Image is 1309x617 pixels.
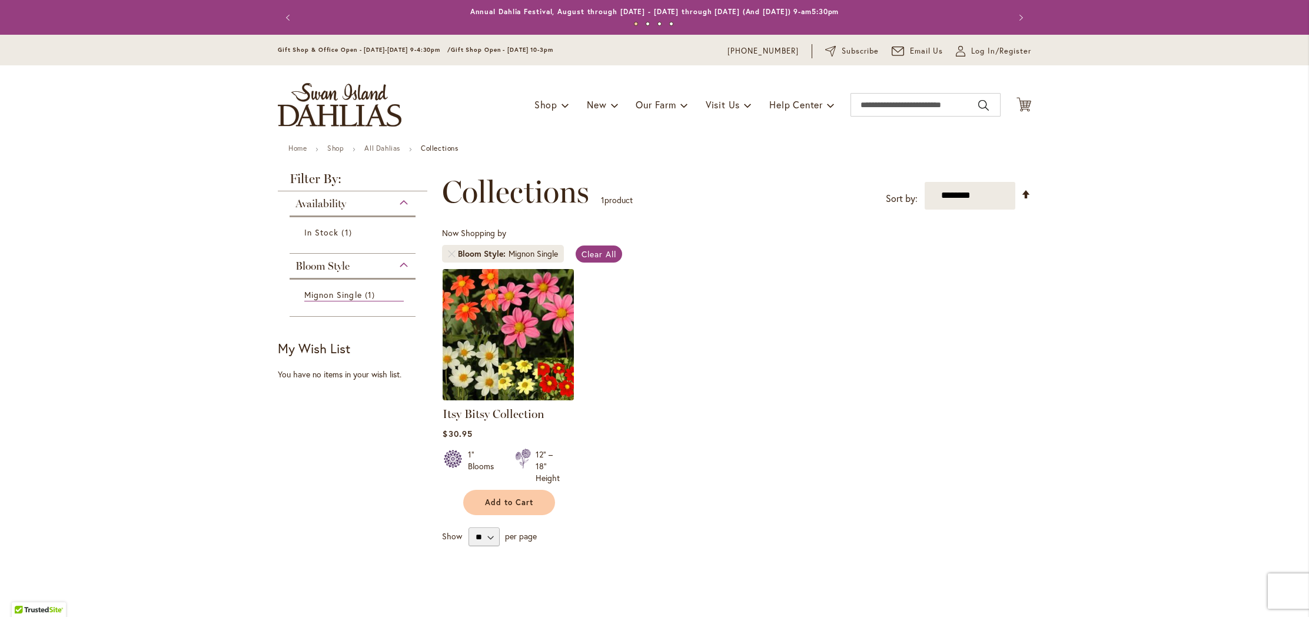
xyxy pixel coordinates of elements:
[886,188,918,210] label: Sort by:
[278,83,401,127] a: store logo
[657,22,662,26] button: 3 of 4
[443,428,472,439] span: $30.95
[443,407,544,421] a: Itsy Bitsy Collection
[468,449,501,484] div: 1" Blooms
[278,173,427,191] strong: Filter By:
[304,226,404,238] a: In Stock 1
[669,22,673,26] button: 4 of 4
[956,45,1031,57] a: Log In/Register
[769,98,823,111] span: Help Center
[440,266,577,403] img: Itsy Bitsy Collection
[443,392,574,403] a: Itsy Bitsy Collection
[601,194,604,205] span: 1
[295,260,350,273] span: Bloom Style
[463,490,555,515] button: Add to Cart
[509,248,558,260] div: Mignon Single
[505,530,537,542] span: per page
[288,144,307,152] a: Home
[442,530,462,542] span: Show
[842,45,879,57] span: Subscribe
[458,248,509,260] span: Bloom Style
[9,575,42,608] iframe: Launch Accessibility Center
[706,98,740,111] span: Visit Us
[582,248,616,260] span: Clear All
[910,45,943,57] span: Email Us
[442,174,589,210] span: Collections
[576,246,622,263] a: Clear All
[646,22,650,26] button: 2 of 4
[442,227,506,238] span: Now Shopping by
[304,227,338,238] span: In Stock
[304,288,404,301] a: Mignon Single 1
[364,144,400,152] a: All Dahlias
[451,46,553,54] span: Gift Shop Open - [DATE] 10-3pm
[485,497,533,507] span: Add to Cart
[727,45,799,57] a: [PHONE_NUMBER]
[304,289,362,300] span: Mignon Single
[421,144,459,152] strong: Collections
[636,98,676,111] span: Our Farm
[448,250,455,257] a: Remove Bloom Style Mignon Single
[278,369,435,380] div: You have no items in your wish list.
[536,449,560,484] div: 12" – 18" Height
[278,340,350,357] strong: My Wish List
[278,46,451,54] span: Gift Shop & Office Open - [DATE]-[DATE] 9-4:30pm /
[971,45,1031,57] span: Log In/Register
[1008,6,1031,29] button: Next
[278,6,301,29] button: Previous
[587,98,606,111] span: New
[365,288,378,301] span: 1
[470,7,839,16] a: Annual Dahlia Festival, August through [DATE] - [DATE] through [DATE] (And [DATE]) 9-am5:30pm
[295,197,346,210] span: Availability
[327,144,344,152] a: Shop
[634,22,638,26] button: 1 of 4
[892,45,943,57] a: Email Us
[825,45,879,57] a: Subscribe
[341,226,354,238] span: 1
[534,98,557,111] span: Shop
[601,191,633,210] p: product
